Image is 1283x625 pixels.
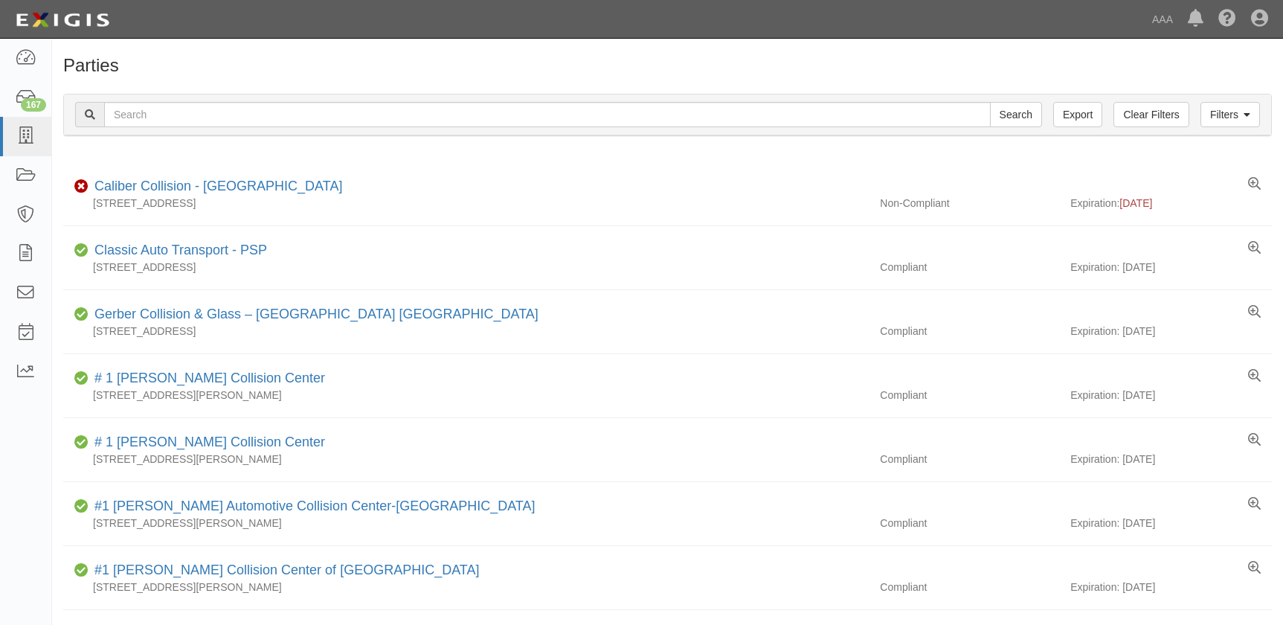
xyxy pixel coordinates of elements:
a: View results summary [1248,305,1261,320]
i: Help Center - Complianz [1218,10,1236,28]
div: [STREET_ADDRESS] [63,324,869,339]
div: [STREET_ADDRESS] [63,196,869,211]
a: View results summary [1248,497,1261,512]
h1: Parties [63,56,1272,75]
div: [STREET_ADDRESS][PERSON_NAME] [63,580,869,594]
div: [STREET_ADDRESS][PERSON_NAME] [63,516,869,531]
i: Compliant [74,310,89,320]
a: AAA [1145,4,1180,34]
i: Non-Compliant [74,182,89,192]
a: Export [1053,102,1102,127]
div: # 1 Cochran Collision Center [89,433,325,452]
span: [DATE] [1119,197,1152,209]
a: View results summary [1248,241,1261,256]
div: Expiration: [DATE] [1070,388,1272,403]
div: Expiration: [1070,196,1272,211]
div: Non-Compliant [869,196,1070,211]
div: Compliant [869,452,1070,467]
div: Compliant [869,388,1070,403]
a: Classic Auto Transport - PSP [94,243,267,257]
div: Compliant [869,580,1070,594]
a: Gerber Collision & Glass – [GEOGRAPHIC_DATA] [GEOGRAPHIC_DATA] [94,307,538,321]
a: View results summary [1248,369,1261,384]
div: Expiration: [DATE] [1070,580,1272,594]
div: Compliant [869,324,1070,339]
div: Caliber Collision - Gainesville [89,177,342,196]
div: [STREET_ADDRESS][PERSON_NAME] [63,452,869,467]
a: View results summary [1248,433,1261,448]
i: Compliant [74,374,89,384]
div: Expiration: [DATE] [1070,516,1272,531]
div: [STREET_ADDRESS] [63,260,869,275]
div: Expiration: [DATE] [1070,452,1272,467]
div: Classic Auto Transport - PSP [89,241,267,260]
a: Clear Filters [1113,102,1189,127]
i: Compliant [74,437,89,448]
a: Caliber Collision - [GEOGRAPHIC_DATA] [94,179,342,193]
div: # 1 Cochran Collision Center [89,369,325,388]
i: Compliant [74,565,89,576]
a: View results summary [1248,561,1261,576]
div: Compliant [869,516,1070,531]
a: # 1 [PERSON_NAME] Collision Center [94,435,325,449]
a: Filters [1200,102,1260,127]
i: Compliant [74,501,89,512]
a: # 1 [PERSON_NAME] Collision Center [94,371,325,385]
i: Compliant [74,246,89,256]
div: 167 [21,98,46,112]
a: #1 [PERSON_NAME] Automotive Collision Center-[GEOGRAPHIC_DATA] [94,499,536,513]
div: Gerber Collision & Glass – Houston Brighton [89,305,538,324]
div: Expiration: [DATE] [1070,324,1272,339]
div: Expiration: [DATE] [1070,260,1272,275]
div: #1 Cochran Automotive Collision Center-Monroeville [89,497,536,516]
input: Search [990,102,1042,127]
a: #1 [PERSON_NAME] Collision Center of [GEOGRAPHIC_DATA] [94,562,480,577]
div: Compliant [869,260,1070,275]
div: [STREET_ADDRESS][PERSON_NAME] [63,388,869,403]
input: Search [104,102,991,127]
img: logo-5460c22ac91f19d4615b14bd174203de0afe785f0fc80cf4dbbc73dc1793850b.png [11,7,114,33]
a: View results summary [1248,177,1261,192]
div: #1 Cochran Collision Center of Greensburg [89,561,480,580]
